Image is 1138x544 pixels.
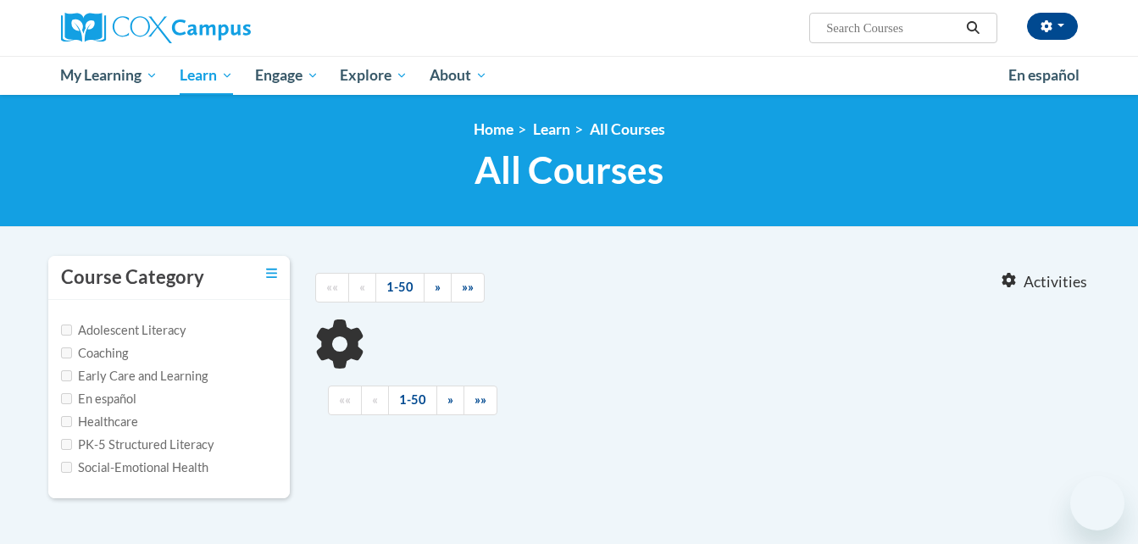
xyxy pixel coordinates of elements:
[61,439,72,450] input: Checkbox for Options
[590,120,665,138] a: All Courses
[419,56,498,95] a: About
[61,413,138,431] label: Healthcare
[180,65,233,86] span: Learn
[61,13,383,43] a: Cox Campus
[1027,13,1078,40] button: Account Settings
[61,436,214,454] label: PK-5 Structured Literacy
[533,120,570,138] a: Learn
[464,386,497,415] a: End
[61,390,136,408] label: En español
[339,392,351,407] span: ««
[326,280,338,294] span: ««
[61,344,128,363] label: Coaching
[61,264,204,291] h3: Course Category
[359,280,365,294] span: «
[61,347,72,358] input: Checkbox for Options
[60,65,158,86] span: My Learning
[61,416,72,427] input: Checkbox for Options
[435,280,441,294] span: »
[169,56,244,95] a: Learn
[329,56,419,95] a: Explore
[960,18,985,38] button: Search
[451,273,485,303] a: End
[61,321,186,340] label: Adolescent Literacy
[61,13,251,43] img: Cox Campus
[474,120,513,138] a: Home
[61,325,72,336] input: Checkbox for Options
[266,264,277,283] a: Toggle collapse
[340,65,408,86] span: Explore
[361,386,389,415] a: Previous
[61,458,208,477] label: Social-Emotional Health
[388,386,437,415] a: 1-50
[475,147,663,192] span: All Courses
[1070,476,1124,530] iframe: Button to launch messaging window, conversation in progress
[61,462,72,473] input: Checkbox for Options
[61,393,72,404] input: Checkbox for Options
[375,273,425,303] a: 1-50
[997,58,1091,93] a: En español
[372,392,378,407] span: «
[1008,66,1080,84] span: En español
[315,273,349,303] a: Begining
[1024,273,1087,291] span: Activities
[348,273,376,303] a: Previous
[430,65,487,86] span: About
[475,392,486,407] span: »»
[436,386,464,415] a: Next
[328,386,362,415] a: Begining
[50,56,169,95] a: My Learning
[255,65,319,86] span: Engage
[824,18,960,38] input: Search Courses
[447,392,453,407] span: »
[61,370,72,381] input: Checkbox for Options
[36,56,1103,95] div: Main menu
[61,367,208,386] label: Early Care and Learning
[462,280,474,294] span: »»
[424,273,452,303] a: Next
[244,56,330,95] a: Engage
